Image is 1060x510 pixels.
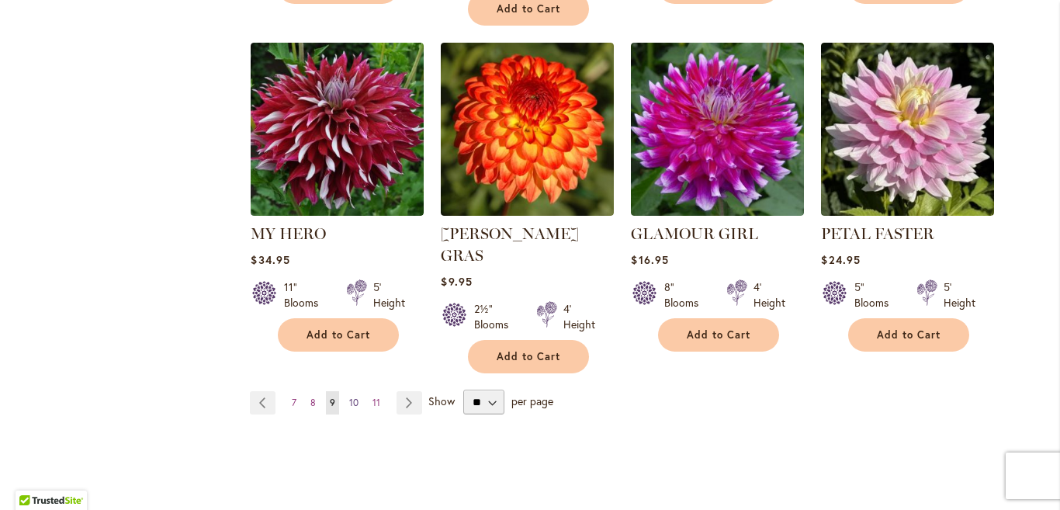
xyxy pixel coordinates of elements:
[251,224,326,243] a: MY HERO
[373,279,405,311] div: 5' Height
[511,394,553,408] span: per page
[251,252,289,267] span: $34.95
[349,397,359,408] span: 10
[854,279,898,311] div: 5" Blooms
[687,328,750,342] span: Add to Cart
[441,274,472,289] span: $9.95
[877,328,940,342] span: Add to Cart
[468,340,589,373] button: Add to Cart
[497,2,560,16] span: Add to Cart
[821,252,860,267] span: $24.95
[664,279,708,311] div: 8" Blooms
[848,318,969,352] button: Add to Cart
[345,391,362,415] a: 10
[278,318,399,352] button: Add to Cart
[310,397,316,408] span: 8
[428,394,455,408] span: Show
[292,397,296,408] span: 7
[753,279,785,311] div: 4' Height
[251,204,424,219] a: My Hero
[474,301,518,332] div: 2½" Blooms
[12,455,55,498] iframe: Launch Accessibility Center
[821,204,994,219] a: PETAL FASTER
[441,204,614,219] a: MARDY GRAS
[251,43,424,216] img: My Hero
[441,224,579,265] a: [PERSON_NAME] GRAS
[631,252,668,267] span: $16.95
[369,391,384,415] a: 11
[563,301,595,332] div: 4' Height
[631,224,758,243] a: GLAMOUR GIRL
[307,328,370,342] span: Add to Cart
[497,350,560,363] span: Add to Cart
[330,397,335,408] span: 9
[658,318,779,352] button: Add to Cart
[631,204,804,219] a: GLAMOUR GIRL
[307,391,320,415] a: 8
[631,43,804,216] img: GLAMOUR GIRL
[821,224,934,243] a: PETAL FASTER
[441,43,614,216] img: MARDY GRAS
[284,279,327,311] div: 11" Blooms
[372,397,380,408] span: 11
[821,43,994,216] img: PETAL FASTER
[944,279,975,311] div: 5' Height
[288,391,300,415] a: 7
